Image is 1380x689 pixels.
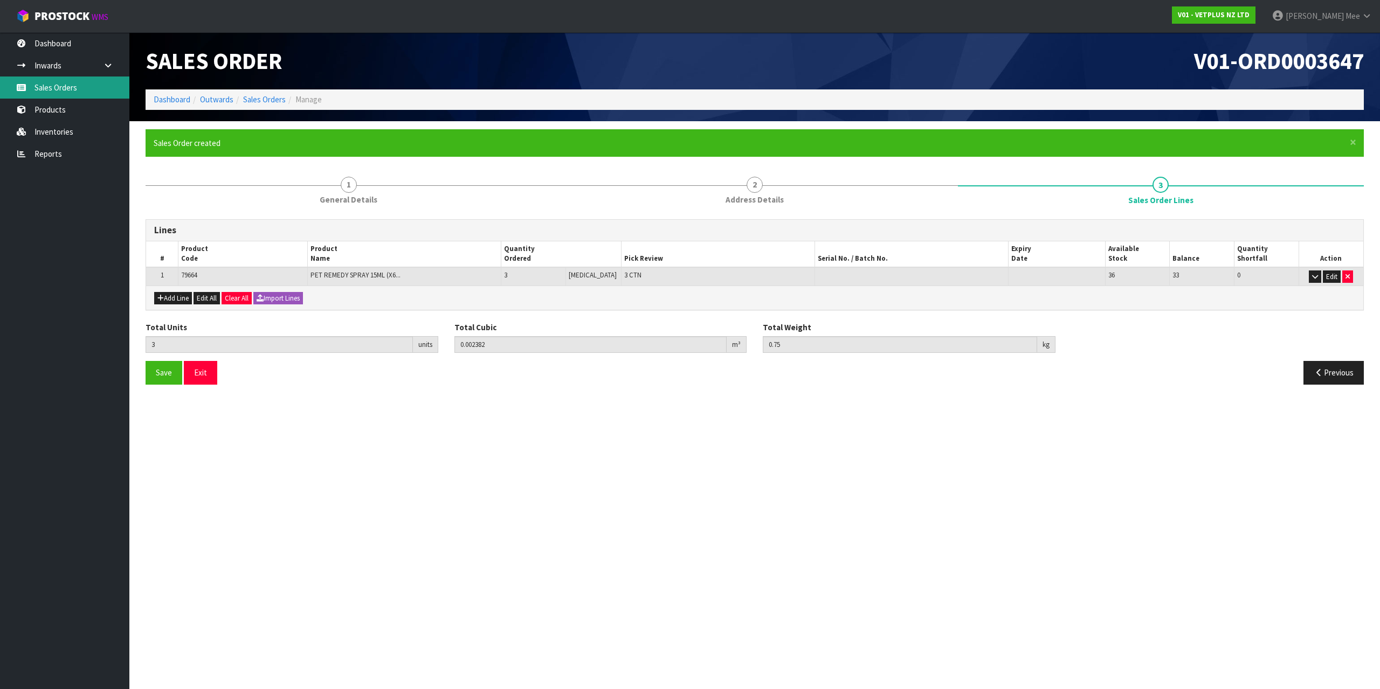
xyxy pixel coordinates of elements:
th: Quantity Shortfall [1234,241,1299,267]
span: 2 [747,177,763,193]
input: Total Weight [763,336,1037,353]
button: Add Line [154,292,192,305]
th: Available Stock [1105,241,1170,267]
a: Dashboard [154,94,190,105]
th: Product Name [307,241,501,267]
button: Edit All [194,292,220,305]
button: Clear All [222,292,252,305]
span: PET REMEDY SPRAY 15ML (X6... [310,270,401,280]
span: 0 [1237,270,1240,280]
a: Outwards [200,94,233,105]
span: General Details [320,194,377,205]
span: [PERSON_NAME] [1286,11,1344,21]
img: cube-alt.png [16,9,30,23]
button: Exit [184,361,217,384]
span: [MEDICAL_DATA] [569,270,617,280]
span: Sales Order created [154,138,220,148]
th: Action [1299,241,1363,267]
span: 1 [341,177,357,193]
th: Expiry Date [1009,241,1106,267]
div: m³ [727,336,747,353]
th: Pick Review [621,241,815,267]
span: Mee [1345,11,1360,21]
span: 3 CTN [624,270,641,280]
span: 3 [504,270,507,280]
button: Edit [1323,270,1341,283]
a: Sales Orders [243,94,286,105]
button: Save [146,361,182,384]
th: Quantity Ordered [501,241,621,267]
button: Import Lines [253,292,303,305]
th: Serial No. / Batch No. [815,241,1009,267]
div: units [413,336,438,353]
th: # [146,241,178,267]
th: Balance [1170,241,1234,267]
label: Total Units [146,322,187,333]
span: 33 [1172,270,1179,280]
span: 79664 [181,270,197,280]
input: Total Units [146,336,413,353]
span: Address Details [726,194,784,205]
small: WMS [92,12,108,22]
span: Manage [295,94,322,105]
span: V01-ORD0003647 [1194,46,1364,75]
span: 1 [161,270,164,280]
label: Total Cubic [454,322,496,333]
h3: Lines [154,225,1355,235]
input: Total Cubic [454,336,727,353]
button: Previous [1303,361,1364,384]
span: 36 [1108,270,1115,280]
span: 3 [1153,177,1169,193]
label: Total Weight [763,322,811,333]
span: Sales Order [146,46,282,75]
span: ProStock [34,9,89,23]
th: Product Code [178,241,307,267]
strong: V01 - VETPLUS NZ LTD [1178,10,1250,19]
span: × [1350,135,1356,150]
span: Sales Order Lines [1128,194,1193,206]
span: Save [156,367,172,378]
span: Sales Order Lines [146,211,1364,393]
div: kg [1037,336,1055,353]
